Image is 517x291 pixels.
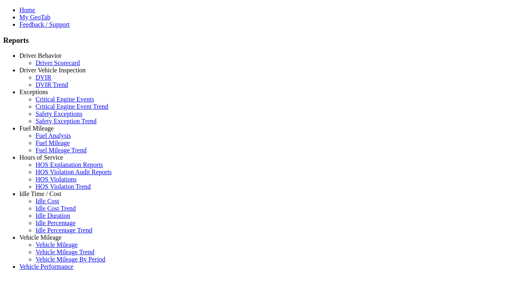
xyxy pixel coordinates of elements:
a: Driver Vehicle Inspection [19,67,86,74]
a: Safety Exceptions [36,110,82,117]
a: Idle Percentage [36,219,76,226]
a: Feedback / Support [19,21,69,28]
a: Idle Duration [36,212,70,219]
a: Idle Cost [36,198,59,205]
a: HOS Violation Audit Reports [36,169,112,175]
a: HOS Explanation Reports [36,161,103,168]
a: HOS Violation Trend [36,183,91,190]
a: Fuel Mileage [19,125,54,132]
a: Vehicle Mileage Trend [36,249,95,255]
a: Idle Percentage Trend [36,227,92,234]
a: Idle Cost Trend [36,205,76,212]
a: Fuel Analysis [36,132,71,139]
a: Critical Engine Events [36,96,94,103]
a: HOS Violations [36,176,76,183]
a: Critical Engine Event Trend [36,103,108,110]
a: DVIR Trend [36,81,68,88]
a: Vehicle Mileage [19,234,61,241]
a: DVIR [36,74,51,81]
a: My GeoTab [19,14,50,21]
a: Vehicle Mileage By Period [36,256,105,263]
a: Safety Exception Trend [36,118,97,124]
a: Hours of Service [19,154,63,161]
a: Driver Scorecard [36,59,80,66]
h3: Reports [3,36,514,45]
a: Driver Behavior [19,52,61,59]
a: Fuel Mileage [36,139,70,146]
a: Vehicle Mileage [36,241,78,248]
a: Vehicle Performance [19,263,74,270]
a: Home [19,6,35,13]
a: Exceptions [19,89,48,95]
a: Fuel Mileage Trend [36,147,86,154]
a: Idle Time / Cost [19,190,61,197]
